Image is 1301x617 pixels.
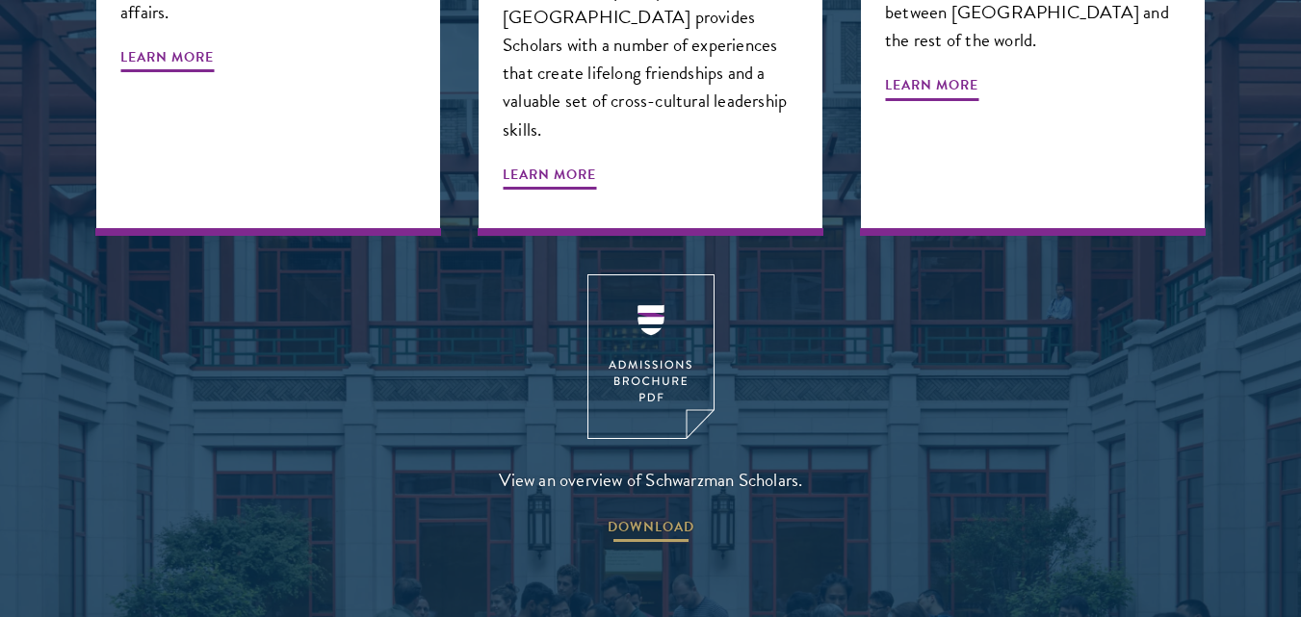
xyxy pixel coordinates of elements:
span: Learn More [885,73,978,103]
a: View an overview of Schwarzman Scholars. DOWNLOAD [499,274,803,545]
span: DOWNLOAD [608,515,694,545]
span: View an overview of Schwarzman Scholars. [499,464,803,496]
span: Learn More [120,45,214,75]
span: Learn More [503,163,596,193]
